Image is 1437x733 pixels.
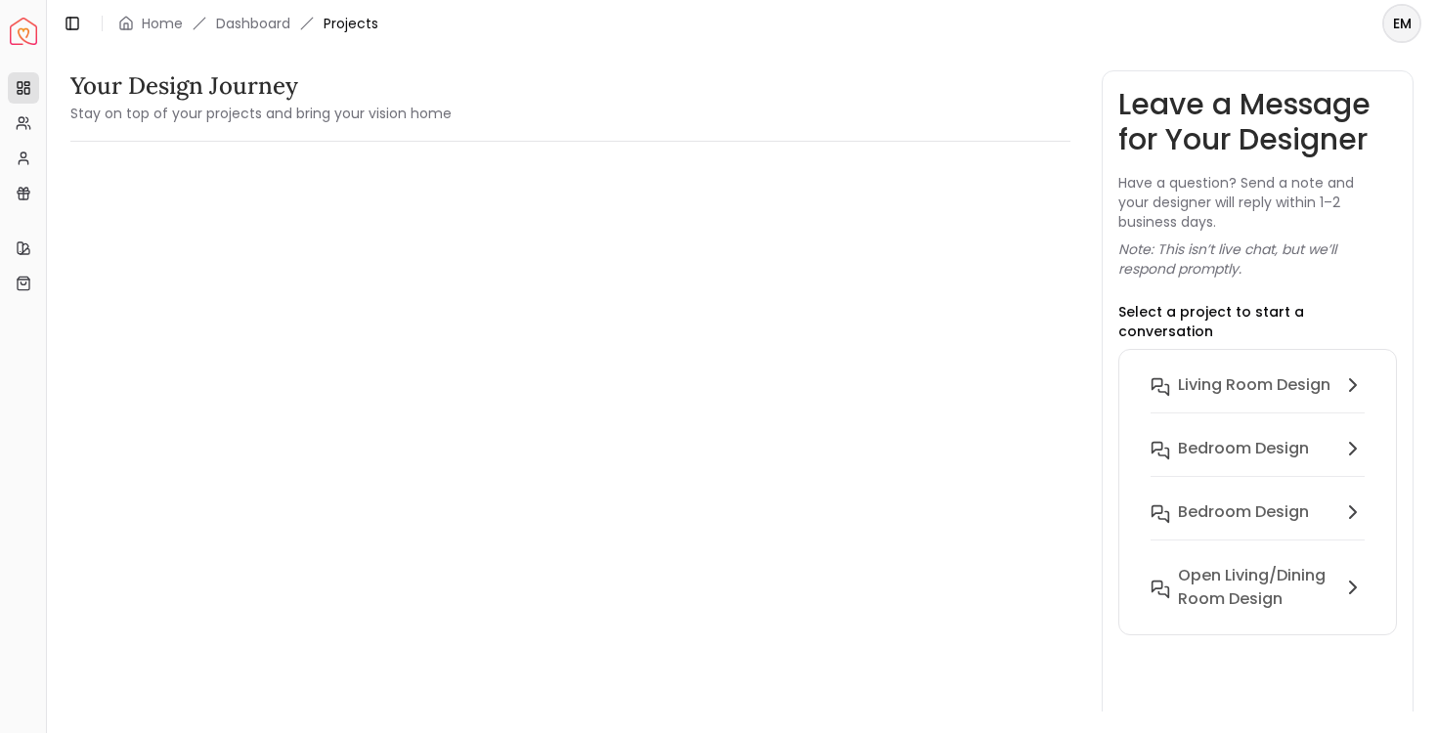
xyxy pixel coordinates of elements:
[1135,366,1381,429] button: Living Room design
[1178,564,1334,611] h6: Open Living/Dining Room Design
[1118,239,1398,279] p: Note: This isn’t live chat, but we’ll respond promptly.
[142,14,183,33] a: Home
[70,70,452,102] h3: Your Design Journey
[1135,493,1381,556] button: Bedroom Design
[324,14,378,33] span: Projects
[10,18,37,45] a: Spacejoy
[1135,556,1381,619] button: Open Living/Dining Room Design
[1135,429,1381,493] button: Bedroom design
[216,14,290,33] a: Dashboard
[1178,437,1309,460] h6: Bedroom design
[10,18,37,45] img: Spacejoy Logo
[1118,87,1398,157] h3: Leave a Message for Your Designer
[1118,173,1398,232] p: Have a question? Send a note and your designer will reply within 1–2 business days.
[70,104,452,123] small: Stay on top of your projects and bring your vision home
[118,14,378,33] nav: breadcrumb
[1382,4,1421,43] button: EM
[1384,6,1419,41] span: EM
[1178,373,1330,397] h6: Living Room design
[1178,500,1309,524] h6: Bedroom Design
[1118,302,1398,341] p: Select a project to start a conversation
